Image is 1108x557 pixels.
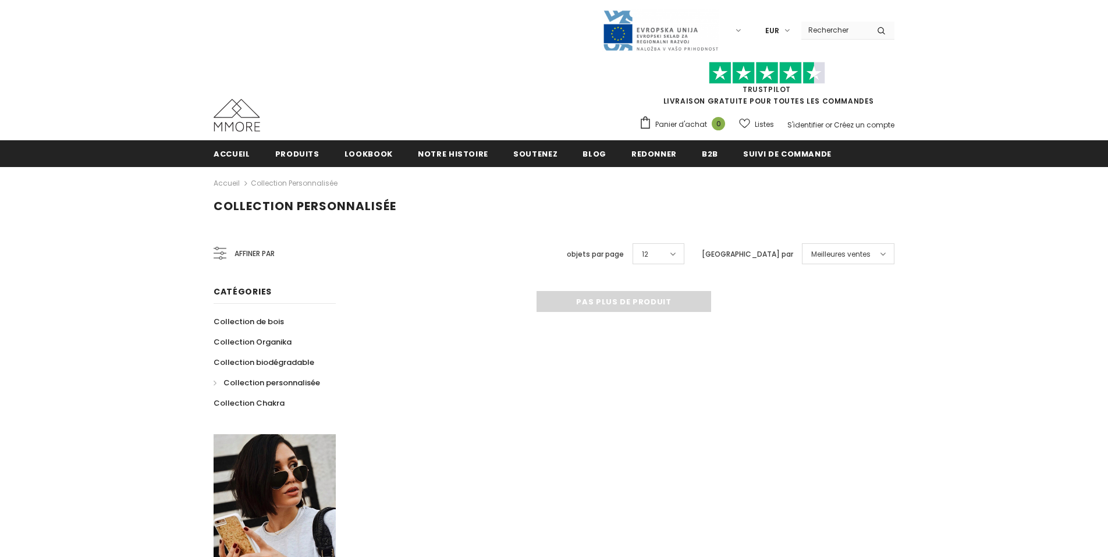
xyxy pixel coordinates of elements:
a: Panier d'achat 0 [639,116,731,133]
span: Blog [583,148,606,159]
span: Collection biodégradable [214,357,314,368]
a: Blog [583,140,606,166]
span: Collection Chakra [214,398,285,409]
a: TrustPilot [743,84,791,94]
span: Collection Organika [214,336,292,347]
span: B2B [702,148,718,159]
span: Notre histoire [418,148,488,159]
label: [GEOGRAPHIC_DATA] par [702,249,793,260]
img: Javni Razpis [602,9,719,52]
img: Faites confiance aux étoiles pilotes [709,62,825,84]
a: soutenez [513,140,557,166]
img: Cas MMORE [214,99,260,132]
input: Search Site [801,22,868,38]
span: Suivi de commande [743,148,832,159]
span: Catégories [214,286,272,297]
span: Lookbook [345,148,393,159]
span: or [825,120,832,130]
a: Collection biodégradable [214,352,314,372]
a: Accueil [214,140,250,166]
a: Collection personnalisée [251,178,338,188]
a: Redonner [631,140,677,166]
a: B2B [702,140,718,166]
span: LIVRAISON GRATUITE POUR TOUTES LES COMMANDES [639,67,894,106]
a: Lookbook [345,140,393,166]
a: S'identifier [787,120,823,130]
span: Redonner [631,148,677,159]
a: Notre histoire [418,140,488,166]
span: Accueil [214,148,250,159]
span: 0 [712,117,725,130]
span: Listes [755,119,774,130]
a: Suivi de commande [743,140,832,166]
a: Collection Organika [214,332,292,352]
a: Collection personnalisée [214,372,320,393]
a: Javni Razpis [602,25,719,35]
span: EUR [765,25,779,37]
span: Meilleures ventes [811,249,871,260]
span: Collection personnalisée [223,377,320,388]
a: Créez un compte [834,120,894,130]
a: Listes [739,114,774,134]
label: objets par page [567,249,624,260]
span: Collection de bois [214,316,284,327]
a: Accueil [214,176,240,190]
span: Collection personnalisée [214,198,396,214]
span: 12 [642,249,648,260]
span: soutenez [513,148,557,159]
a: Collection de bois [214,311,284,332]
a: Produits [275,140,319,166]
span: Panier d'achat [655,119,707,130]
span: Affiner par [235,247,275,260]
a: Collection Chakra [214,393,285,413]
span: Produits [275,148,319,159]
